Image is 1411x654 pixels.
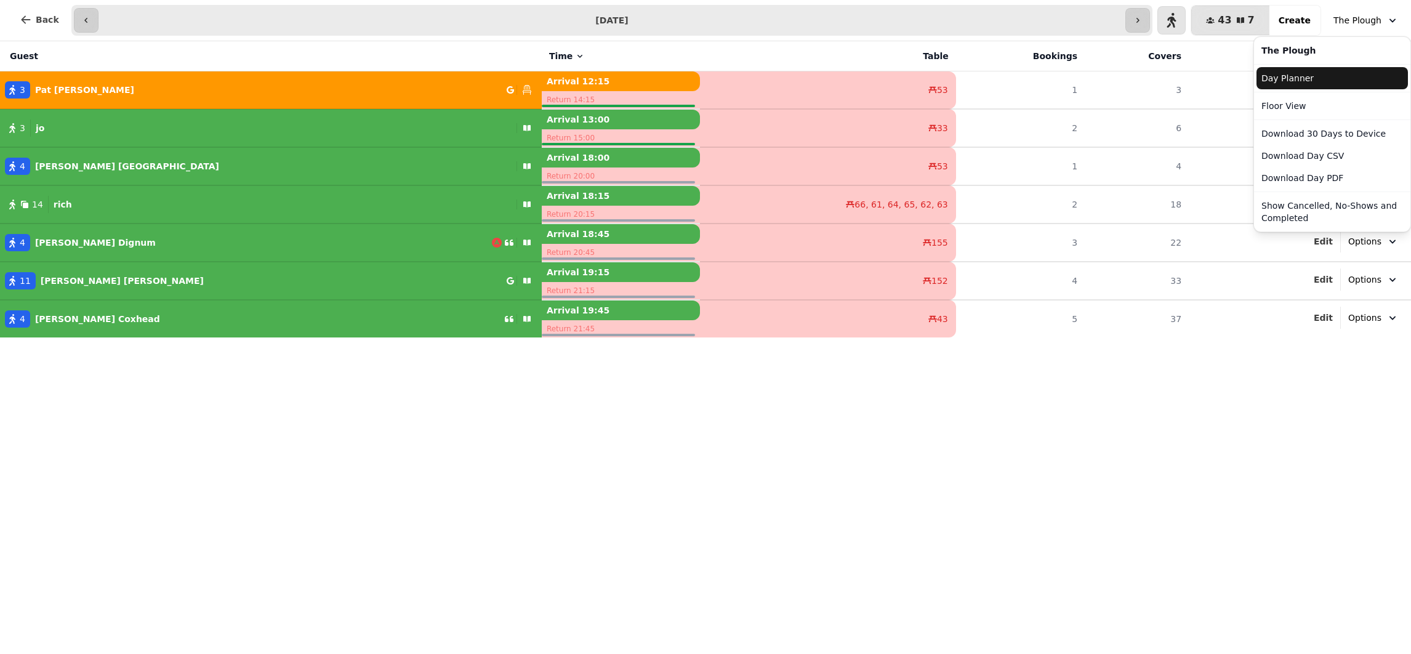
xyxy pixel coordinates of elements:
[1256,123,1408,145] button: Download 30 Days to Device
[1326,9,1406,31] button: The Plough
[1256,167,1408,189] button: Download Day PDF
[1256,195,1408,229] button: Show Cancelled, No-Shows and Completed
[1253,36,1411,232] div: The Plough
[1256,145,1408,167] button: Download Day CSV
[1333,14,1381,26] span: The Plough
[1256,95,1408,117] a: Floor View
[1256,67,1408,89] a: Day Planner
[1256,39,1408,62] div: The Plough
